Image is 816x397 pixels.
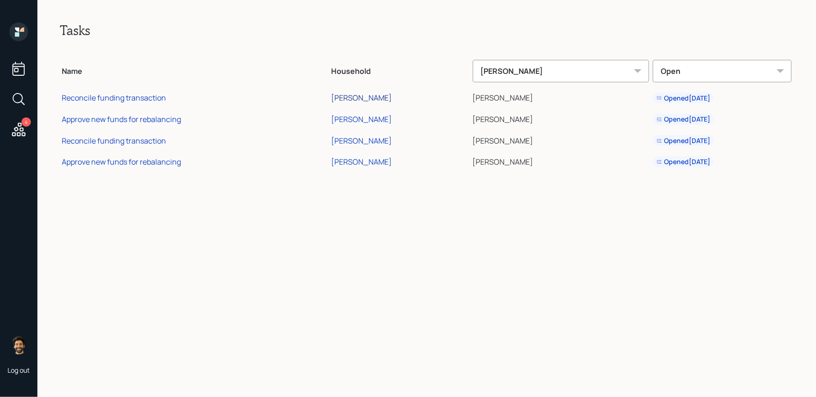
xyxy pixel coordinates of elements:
[62,114,181,124] div: Approve new funds for rebalancing
[62,93,166,103] div: Reconcile funding transaction
[7,366,30,375] div: Log out
[331,93,392,103] div: [PERSON_NAME]
[62,157,181,167] div: Approve new funds for rebalancing
[471,129,651,150] td: [PERSON_NAME]
[329,53,470,86] th: Household
[657,136,710,145] div: Opened [DATE]
[331,157,392,167] div: [PERSON_NAME]
[471,107,651,129] td: [PERSON_NAME]
[473,60,650,82] div: [PERSON_NAME]
[331,114,392,124] div: [PERSON_NAME]
[657,157,710,166] div: Opened [DATE]
[471,86,651,108] td: [PERSON_NAME]
[331,136,392,146] div: [PERSON_NAME]
[653,60,792,82] div: Open
[657,115,710,124] div: Opened [DATE]
[62,136,166,146] div: Reconcile funding transaction
[60,22,794,38] h2: Tasks
[22,117,31,127] div: 4
[657,94,710,103] div: Opened [DATE]
[9,336,28,354] img: eric-schwartz-headshot.png
[471,150,651,171] td: [PERSON_NAME]
[60,53,329,86] th: Name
